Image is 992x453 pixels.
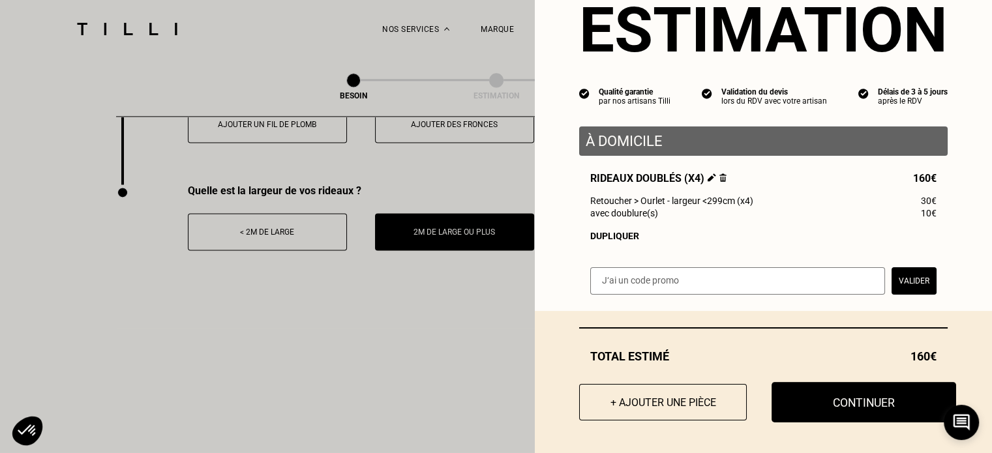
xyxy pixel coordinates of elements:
div: Total estimé [579,349,948,363]
div: lors du RDV avec votre artisan [721,96,827,106]
div: Validation du devis [721,87,827,96]
span: Rideaux doublés (x4) [590,172,727,184]
span: Retoucher > Ourlet - largeur <299cm (x4) [590,196,753,206]
span: avec doublure(s) [590,208,658,218]
span: 10€ [921,208,937,218]
span: 160€ [910,349,937,363]
img: Éditer [708,173,716,182]
input: J‘ai un code promo [590,267,885,295]
div: Délais de 3 à 5 jours [878,87,948,96]
button: Continuer [772,382,956,422]
img: Supprimer [719,173,727,182]
button: + Ajouter une pièce [579,384,747,420]
span: 30€ [921,196,937,206]
div: Qualité garantie [599,87,670,96]
span: 160€ [913,172,937,184]
button: Valider [892,267,937,295]
div: après le RDV [878,96,948,106]
div: par nos artisans Tilli [599,96,670,106]
img: icon list info [702,87,712,99]
div: Dupliquer [590,231,937,241]
img: icon list info [579,87,590,99]
img: icon list info [858,87,869,99]
p: À domicile [586,133,941,149]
